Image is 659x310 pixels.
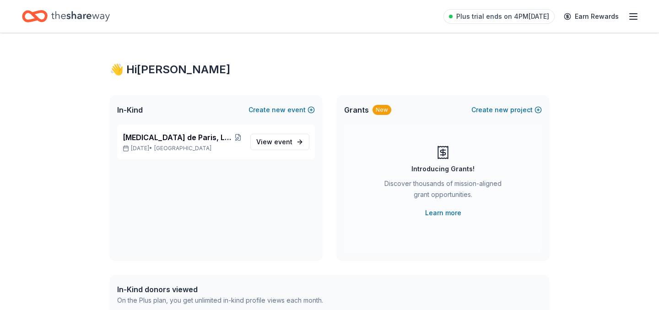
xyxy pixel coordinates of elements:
[117,295,323,306] div: On the Plus plan, you get unlimited in-kind profile views each month.
[443,9,555,24] a: Plus trial ends on 4PM[DATE]
[456,11,549,22] span: Plus trial ends on 4PM[DATE]
[425,207,461,218] a: Learn more
[256,136,292,147] span: View
[22,5,110,27] a: Home
[381,178,505,204] div: Discover thousands of mission-aligned grant opportunities.
[272,104,286,115] span: new
[250,134,309,150] a: View event
[558,8,624,25] a: Earn Rewards
[373,105,391,115] div: New
[154,145,211,152] span: [GEOGRAPHIC_DATA]
[123,132,233,143] span: [MEDICAL_DATA] de Paris, La Mascarade Silent Auction
[344,104,369,115] span: Grants
[117,284,323,295] div: In-Kind donors viewed
[495,104,508,115] span: new
[471,104,542,115] button: Createnewproject
[411,163,475,174] div: Introducing Grants!
[117,104,143,115] span: In-Kind
[248,104,315,115] button: Createnewevent
[110,62,549,77] div: 👋 Hi [PERSON_NAME]
[274,138,292,146] span: event
[123,145,243,152] p: [DATE] •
